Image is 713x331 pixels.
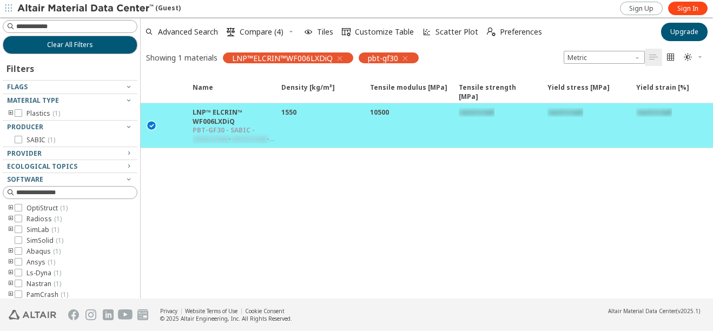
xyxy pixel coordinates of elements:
span: Software [7,175,43,184]
span: Plastics [27,109,60,118]
span: Sign Up [629,4,653,13]
span: Yield stress [MPa] [547,83,610,102]
i: toogle group [7,290,15,299]
i: toogle group [7,226,15,234]
span: restricted [547,108,583,117]
div: © 2025 Altair Engineering, Inc. All Rights Reserved. [160,315,292,322]
span: Producer [7,122,43,131]
span: Yield stress [MPa] [541,83,630,102]
a: Sign In [668,2,708,15]
i:  [666,53,675,62]
i:  [684,53,692,62]
div: LNP™ ELCRIN™ WF006LXDiQ [193,108,275,126]
span: ( 1 ) [54,214,62,223]
span: ( 1 ) [61,290,68,299]
i: toogle group [7,204,15,213]
i:  [342,28,351,36]
span: ( 1 ) [54,268,61,277]
span: restricted [193,134,228,143]
span: PamCrash [27,290,68,299]
span: ( 1 ) [52,109,60,118]
i:  [649,53,658,62]
button: Tile View [662,49,679,66]
span: Tensile modulus [MPa] [364,83,452,102]
button: Provider [3,147,137,160]
span: Advanced Search [158,28,218,36]
i: toogle group [7,269,15,277]
button: Table View [645,49,662,66]
span: Upgrade [670,28,698,36]
span: restricted [193,143,228,152]
span: Flags [7,82,28,91]
button: Clear All Filters [3,36,137,54]
div: Filters [3,54,39,80]
span: ( 1 ) [54,279,61,288]
span: OptiStruct [27,204,68,213]
span: Tensile strength [MPa] [452,83,541,102]
button: Producer [3,121,137,134]
i: toogle group [7,109,15,118]
div: PBT-GF30 - SABIC - - - - - [193,126,275,143]
i:  [487,28,496,36]
span: restricted [636,108,672,117]
span: ( 1 ) [53,247,61,256]
a: Privacy [160,307,177,315]
span: ( 1 ) [48,135,55,144]
i: toogle group [7,215,15,223]
a: Sign Up [620,2,663,15]
i: toogle group [7,258,15,267]
button: Flags [3,81,137,94]
span: ( 1 ) [51,225,59,234]
span: Radioss [27,215,62,223]
button: Material Type [3,94,137,107]
div: (v2025.1) [608,307,700,315]
span: restricted [231,143,267,152]
span: SimLab [27,226,59,234]
a: Cookie Consent [245,307,285,315]
span: ( 1 ) [48,257,55,267]
button: Theme [679,49,708,66]
span: Tiles [317,28,333,36]
i: toogle group [7,247,15,256]
span: Yield strain [%] [636,83,689,102]
span: SimSolid [27,236,63,245]
button: Ecological Topics [3,160,137,173]
div: (Guest) [17,3,181,14]
span: Nastran [27,280,61,288]
span: Scatter Plot [435,28,478,36]
span: Expand [162,83,186,102]
span: Customize Table [355,28,414,36]
span: Clear All Filters [47,41,93,49]
span: restricted [459,108,494,117]
a: Website Terms of Use [185,307,237,315]
div: 1550 [281,108,296,117]
span: Material Type [7,96,59,105]
span: Metric [564,51,645,64]
div: Unit System [564,51,645,64]
img: Altair Engineering [9,310,56,320]
span: Compare (4) [240,28,283,36]
span: Abaqus [27,247,61,256]
span: Ecological Topics [7,162,77,171]
i:  [227,28,235,36]
div: Showing 1 materials [146,52,217,63]
span: Name [186,83,275,102]
span: ( 1 ) [56,236,63,245]
span: Tensile modulus [MPa] [370,83,447,102]
div: 10500 [370,108,389,117]
i: toogle group [7,280,15,288]
span: SABIC [27,136,55,144]
span: pbt-gf30 [368,53,398,63]
button: Upgrade [661,23,708,41]
span: Name [193,83,213,102]
span: LNP™ELCRIN™WF006LXDiQ [232,53,333,63]
span: Sign In [677,4,698,13]
span: Density [kg/m³] [275,83,364,102]
span: Tensile strength [MPa] [459,83,537,102]
i:  [147,120,157,130]
img: Altair Material Data Center [17,3,155,14]
span: Altair Material Data Center [608,307,676,315]
span: Density [kg/m³] [281,83,335,102]
span: ( 1 ) [60,203,68,213]
span: restricted [231,134,267,143]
